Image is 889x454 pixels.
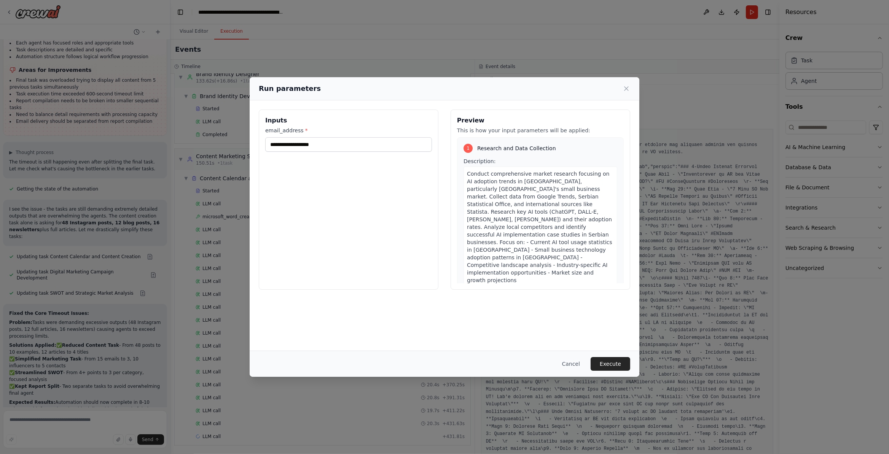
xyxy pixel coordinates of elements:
[477,144,556,152] span: Research and Data Collection
[464,158,495,164] span: Description:
[591,357,630,371] button: Execute
[464,144,473,153] div: 1
[457,127,624,134] p: This is how your input parameters will be applied:
[265,127,432,134] label: email_address
[265,116,432,125] h3: Inputs
[259,83,321,94] h2: Run parameters
[467,171,612,283] span: Conduct comprehensive market research focusing on AI adoption trends in [GEOGRAPHIC_DATA], partic...
[457,116,624,125] h3: Preview
[556,357,586,371] button: Cancel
